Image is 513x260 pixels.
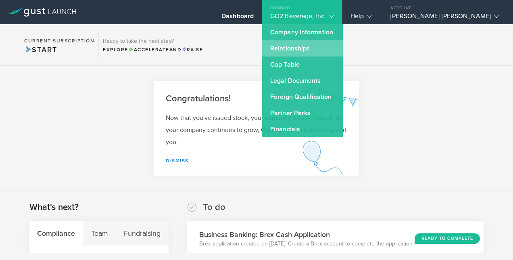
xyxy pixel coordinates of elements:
div: [PERSON_NAME] [PERSON_NAME] [390,12,499,24]
div: Ready to Complete [415,233,480,244]
p: Now that you've issued stock, your company is fully formed. As your company continues to grow, Gu... [166,112,347,148]
span: Start [24,45,57,54]
h2: What's next? [29,201,79,213]
div: Team [83,221,117,245]
span: Accelerate [128,47,169,52]
div: Compliance [29,221,83,245]
div: Business Banking: Brex Cash ApplicationBrex application created on [DATE]. Create a Brex account ... [187,221,493,256]
span: Raise [181,47,203,52]
h2: To do [203,201,225,213]
p: Brex application created on [DATE]. Create a Brex account to complete the application. [199,240,414,248]
div: Explore [103,46,203,53]
div: Fundraising [116,221,169,245]
div: Dashboard [221,12,254,24]
div: GO2 Beverage, Inc. [270,12,334,24]
h2: Congratulations! [166,93,347,105]
h3: Ready to take the next step? [103,38,203,44]
h3: Business Banking: Brex Cash Application [199,229,414,240]
a: Dismiss [166,158,189,164]
h2: Current Subscription [24,38,94,43]
div: Ready to take the next step?ExploreAccelerateandRaise [98,32,207,57]
div: Help [350,12,372,24]
span: and [128,47,182,52]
